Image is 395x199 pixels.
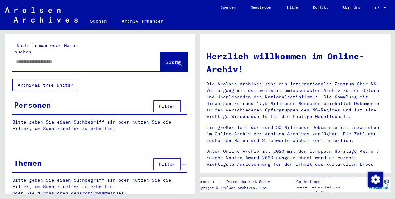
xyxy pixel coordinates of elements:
[153,100,181,112] button: Filter
[368,172,383,187] img: Zustimmung ändern
[15,43,78,55] mat-label: Nach Themen oder Namen suchen
[194,179,277,185] div: |
[5,7,78,23] img: Arolsen_neg.svg
[159,103,175,109] span: Filter
[367,177,390,192] img: yv_logo.png
[14,157,42,169] div: Themen
[194,185,277,191] p: Copyright © Arolsen Archives, 2021
[12,79,78,91] button: Archival tree units
[206,148,384,168] p: Unser Online-Archiv ist 2020 mit dem European Heritage Award / Europa Nostra Award 2020 ausgezeic...
[12,177,187,197] p: Bitte geben Sie einen Suchbegriff ein oder nutzen Sie die Filter, um Suchertreffer zu erhalten. O...
[83,14,114,30] a: Suchen
[160,52,187,71] button: Suche
[14,99,51,111] div: Personen
[296,184,366,196] p: wurden entwickelt in Partnerschaft mit
[12,119,187,132] p: Bitte geben Sie einen Suchbegriff ein oder nutzen Sie die Filter, um Suchertreffer zu erhalten.
[114,14,171,29] a: Archiv erkunden
[206,50,384,76] h1: Herzlich willkommen im Online-Archiv!
[296,173,366,184] p: Die Arolsen Archives Online-Collections
[206,124,384,144] p: Ein großer Teil der rund 30 Millionen Dokumente ist inzwischen im Online-Archiv der Arolsen Archi...
[206,81,384,120] p: Die Arolsen Archives sind ein internationales Zentrum über NS-Verfolgung mit dem weltweit umfasse...
[375,6,382,10] span: DE
[159,161,175,167] span: Filter
[153,158,181,170] button: Filter
[165,59,181,65] span: Suche
[79,190,107,196] a: Archivbaum
[194,179,218,185] a: Impressum
[221,179,277,185] a: Datenschutzerklärung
